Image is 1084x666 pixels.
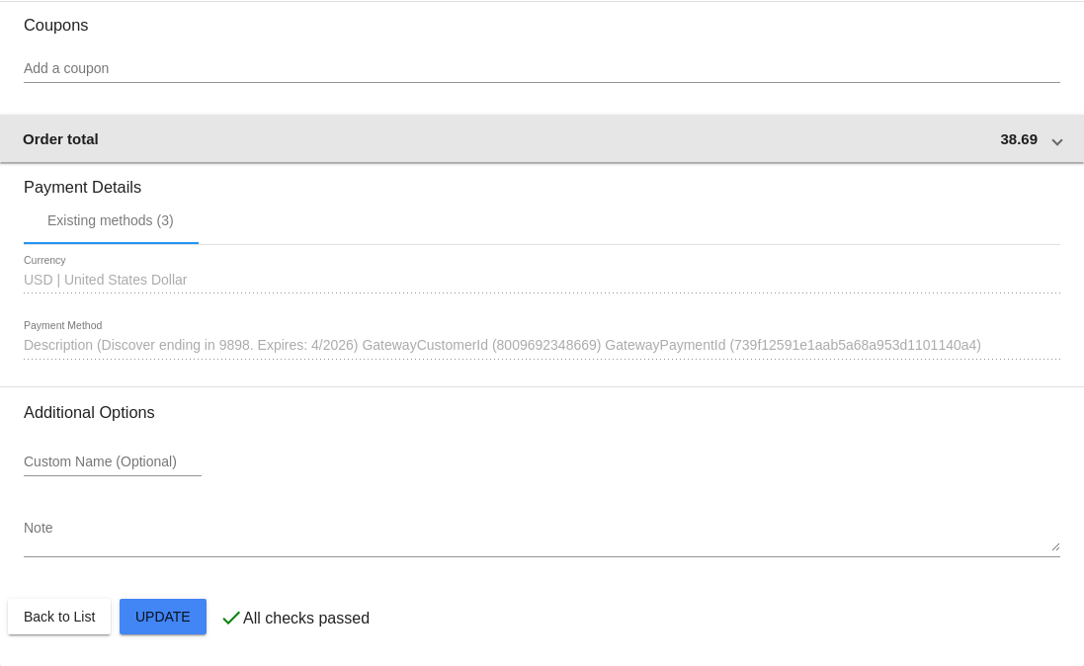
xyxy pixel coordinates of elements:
[24,163,1060,197] h3: Payment Details
[23,130,99,147] span: Order total
[8,599,111,634] button: Back to List
[24,1,1060,35] h3: Coupons
[219,606,243,629] mat-icon: check
[243,610,370,627] p: All checks passed
[120,599,207,634] button: Update
[24,403,1060,422] h3: Additional Options
[1000,130,1038,147] span: 38.69
[24,455,202,470] input: Custom Name (Optional)
[24,272,187,288] span: USD | United States Dollar
[24,609,95,624] span: Back to List
[47,212,174,228] div: Existing methods (3)
[24,61,1060,77] input: Add a coupon
[24,337,981,353] span: Description (Discover ending in 9898. Expires: 4/2026) GatewayCustomerId (8009692348669) GatewayP...
[135,609,191,624] span: Update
